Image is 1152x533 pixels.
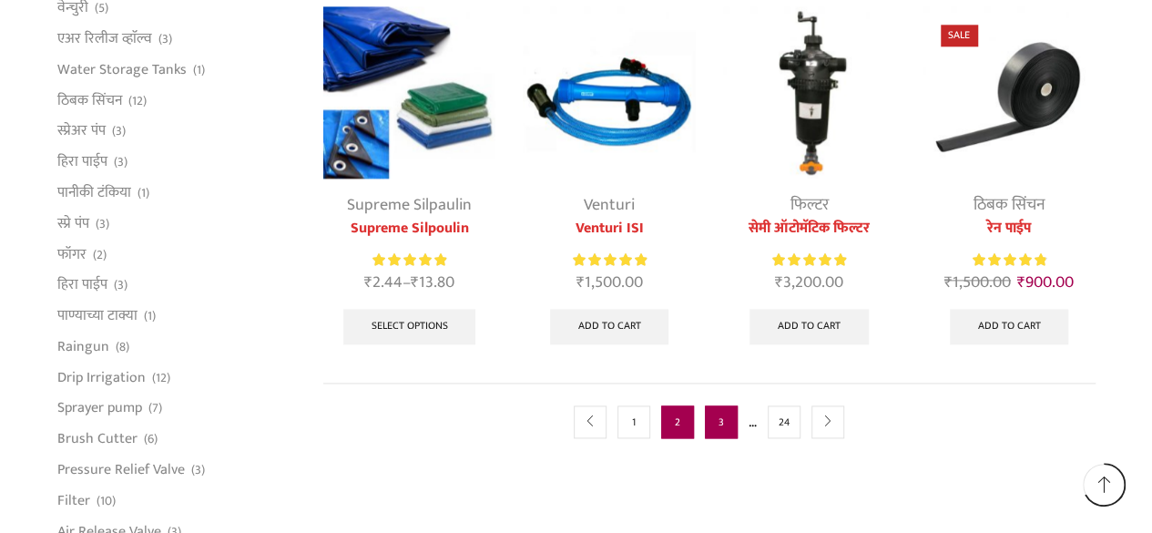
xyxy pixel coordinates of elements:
[158,30,172,48] span: (3)
[944,269,1011,296] bdi: 1,500.00
[411,269,454,296] bdi: 13.80
[1017,269,1074,296] bdi: 900.00
[923,218,1095,240] a: रेन पाईप
[138,184,149,202] span: (1)
[749,410,757,434] span: …
[112,122,126,140] span: (3)
[941,25,977,46] span: Sale
[323,218,495,240] a: Supreme Silpoulin
[57,362,146,393] a: Drip Irrigation
[57,208,89,239] a: स्प्रे पंप
[573,251,647,270] span: Rated out of 5
[950,309,1069,345] a: Add to cart: “रेन पाईप”
[573,251,647,270] div: Rated 5.00 out of 5
[57,270,107,301] a: हिरा पाईप
[144,430,158,448] span: (6)
[972,251,1045,270] div: Rated 5.00 out of 5
[116,338,129,356] span: (8)
[411,269,419,296] span: ₹
[57,485,90,516] a: Filter
[576,269,585,296] span: ₹
[749,309,869,345] a: Add to cart: “सेमी ऑटोमॅटिक फिल्टर”
[343,309,476,345] a: Select options for “Supreme Silpoulin”
[723,218,895,240] a: सेमी ऑटोमॅटिक फिल्टर
[772,251,846,270] div: Rated 5.00 out of 5
[114,153,127,171] span: (3)
[372,251,446,270] span: Rated out of 5
[576,269,643,296] bdi: 1,500.00
[923,6,1095,179] img: Heera Rain Pipe
[723,6,895,179] img: Semi Automatic Screen Filter
[323,6,495,179] img: Supreme Silpoulin
[973,191,1045,219] a: ठिबक सिंचन
[97,492,116,510] span: (10)
[323,271,495,295] span: –
[364,269,403,296] bdi: 2.44
[152,369,170,387] span: (12)
[523,218,695,240] a: Venturi ISI
[114,276,127,294] span: (3)
[523,6,695,179] img: Venturi ISI
[775,269,783,296] span: ₹
[617,405,650,438] a: Page 1
[93,246,107,264] span: (2)
[57,147,107,178] a: हिरा पाईप
[57,116,106,147] a: स्प्रेअर पंप
[193,61,205,79] span: (1)
[57,455,185,486] a: Pressure Relief Valve
[768,405,800,438] a: Page 24
[372,251,446,270] div: Rated 5.00 out of 5
[944,269,953,296] span: ₹
[57,331,109,362] a: Raingun
[96,215,109,233] span: (3)
[57,424,138,455] a: Brush Cutter
[347,191,472,219] a: Supreme Silpaulin
[1017,269,1025,296] span: ₹
[57,24,152,55] a: एअर रिलीज व्हाॅल्व
[191,461,205,479] span: (3)
[57,239,87,270] a: फॉगर
[57,85,122,116] a: ठिबक सिंचन
[584,191,635,219] a: Venturi
[775,269,843,296] bdi: 3,200.00
[790,191,828,219] a: फिल्टर
[705,405,738,438] a: Page 3
[57,54,187,85] a: Water Storage Tanks
[128,92,147,110] span: (12)
[57,393,142,424] a: Sprayer pump
[550,309,669,345] a: Add to cart: “Venturi ISI”
[57,301,138,332] a: पाण्याच्या टाक्या
[323,383,1096,460] nav: Product Pagination
[772,251,846,270] span: Rated out of 5
[144,307,156,325] span: (1)
[364,269,372,296] span: ₹
[57,178,131,209] a: पानीकी टंकिया
[148,399,162,417] span: (7)
[972,251,1045,270] span: Rated out of 5
[661,405,694,438] span: Page 2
